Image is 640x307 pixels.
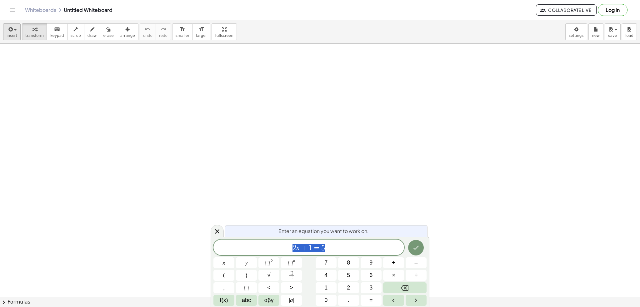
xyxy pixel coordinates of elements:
span: f(x) [220,296,228,305]
span: + [392,259,395,267]
button: arrange [117,23,138,40]
button: 7 [316,257,337,268]
span: 6 [369,271,372,280]
span: + [300,244,309,252]
i: redo [160,26,166,33]
i: keyboard [54,26,60,33]
span: × [392,271,395,280]
button: Superscript [281,257,302,268]
button: 3 [361,282,382,293]
span: 3 [369,284,372,292]
span: > [290,284,293,292]
span: 4 [324,271,327,280]
span: – [414,259,417,267]
button: 0 [316,295,337,306]
span: √ [267,271,271,280]
span: ( [223,271,225,280]
button: Times [383,270,404,281]
button: Absolute value [281,295,302,306]
span: save [608,33,617,38]
span: 5 [321,244,325,252]
button: format_sizelarger [192,23,210,40]
button: . [338,295,359,306]
span: larger [196,33,207,38]
button: 6 [361,270,382,281]
button: x [213,257,234,268]
button: settings [565,23,587,40]
button: scrub [67,23,84,40]
span: | [289,297,290,303]
button: Squared [258,257,279,268]
span: 7 [324,259,327,267]
button: save [605,23,621,40]
button: Divide [406,270,427,281]
button: 4 [316,270,337,281]
span: scrub [71,33,81,38]
button: load [622,23,637,40]
button: Minus [406,257,427,268]
span: αβγ [264,296,274,305]
button: Greek alphabet [258,295,279,306]
span: smaller [176,33,189,38]
span: erase [103,33,113,38]
span: keypad [50,33,64,38]
button: y [236,257,257,268]
span: < [267,284,271,292]
span: | [293,297,294,303]
span: ⬚ [288,260,293,266]
span: 2 [347,284,350,292]
button: 5 [338,270,359,281]
span: abc [242,296,251,305]
span: 1 [324,284,327,292]
button: ) [236,270,257,281]
button: Placeholder [236,282,257,293]
i: undo [145,26,151,33]
button: Equals [361,295,382,306]
span: 1 [308,244,312,252]
button: insert [3,23,21,40]
button: Greater than [281,282,302,293]
button: 9 [361,257,382,268]
sup: n [293,259,295,263]
span: draw [87,33,97,38]
button: transform [22,23,47,40]
button: fullscreen [212,23,237,40]
span: undo [143,33,152,38]
span: load [625,33,633,38]
span: a [289,296,294,305]
button: 1 [316,282,337,293]
span: Enter an equation you want to work on. [278,227,369,235]
button: keyboardkeypad [47,23,67,40]
button: Collaborate Live [536,4,597,16]
button: ( [213,270,234,281]
button: 8 [338,257,359,268]
span: ⬚ [244,284,249,292]
button: Toggle navigation [7,5,17,15]
span: 8 [347,259,350,267]
span: redo [159,33,167,38]
span: fullscreen [215,33,233,38]
i: format_size [198,26,204,33]
button: redoredo [156,23,171,40]
button: Log in [598,4,627,16]
button: Functions [213,295,234,306]
span: 2 [292,244,296,252]
span: ⬚ [265,260,270,266]
span: new [592,33,600,38]
button: , [213,282,234,293]
span: x [223,259,225,267]
button: new [588,23,603,40]
button: Square root [258,270,279,281]
span: 5 [347,271,350,280]
span: arrange [120,33,135,38]
span: ) [246,271,247,280]
button: Done [408,240,424,255]
sup: 2 [270,259,273,263]
span: = [312,244,321,252]
button: Plus [383,257,404,268]
span: transform [25,33,44,38]
button: erase [100,23,117,40]
span: y [245,259,248,267]
button: 2 [338,282,359,293]
span: Collaborate Live [541,7,591,13]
